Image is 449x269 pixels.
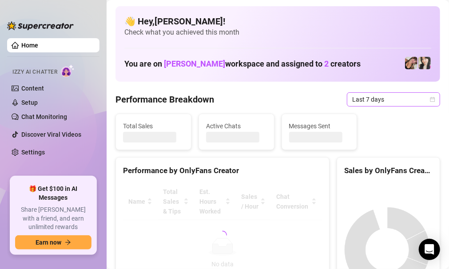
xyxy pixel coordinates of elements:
h4: Performance Breakdown [115,93,214,106]
img: Christina [418,57,431,69]
div: Sales by OnlyFans Creator [344,165,433,177]
h1: You are on workspace and assigned to creators [124,59,361,69]
span: 2 [324,59,329,68]
span: Total Sales [123,121,184,131]
span: [PERSON_NAME] [164,59,225,68]
span: Messages Sent [289,121,350,131]
img: logo-BBDzfeDw.svg [7,21,74,30]
span: Earn now [36,239,61,246]
span: arrow-right [65,239,71,245]
span: 🎁 Get $100 in AI Messages [15,185,91,202]
span: loading [218,231,227,240]
a: Content [21,85,44,92]
span: Share [PERSON_NAME] with a friend, and earn unlimited rewards [15,206,91,232]
h4: 👋 Hey, [PERSON_NAME] ! [124,15,431,28]
span: Izzy AI Chatter [12,68,57,76]
span: Active Chats [206,121,267,131]
span: calendar [430,97,435,102]
img: Christina [405,57,417,69]
a: Setup [21,99,38,106]
a: Discover Viral Videos [21,131,81,138]
a: Settings [21,149,45,156]
span: Check what you achieved this month [124,28,431,37]
img: AI Chatter [61,64,75,77]
a: Chat Monitoring [21,113,67,120]
div: Open Intercom Messenger [419,239,440,260]
span: Last 7 days [352,93,435,106]
div: Performance by OnlyFans Creator [123,165,322,177]
button: Earn nowarrow-right [15,235,91,249]
a: Home [21,42,38,49]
